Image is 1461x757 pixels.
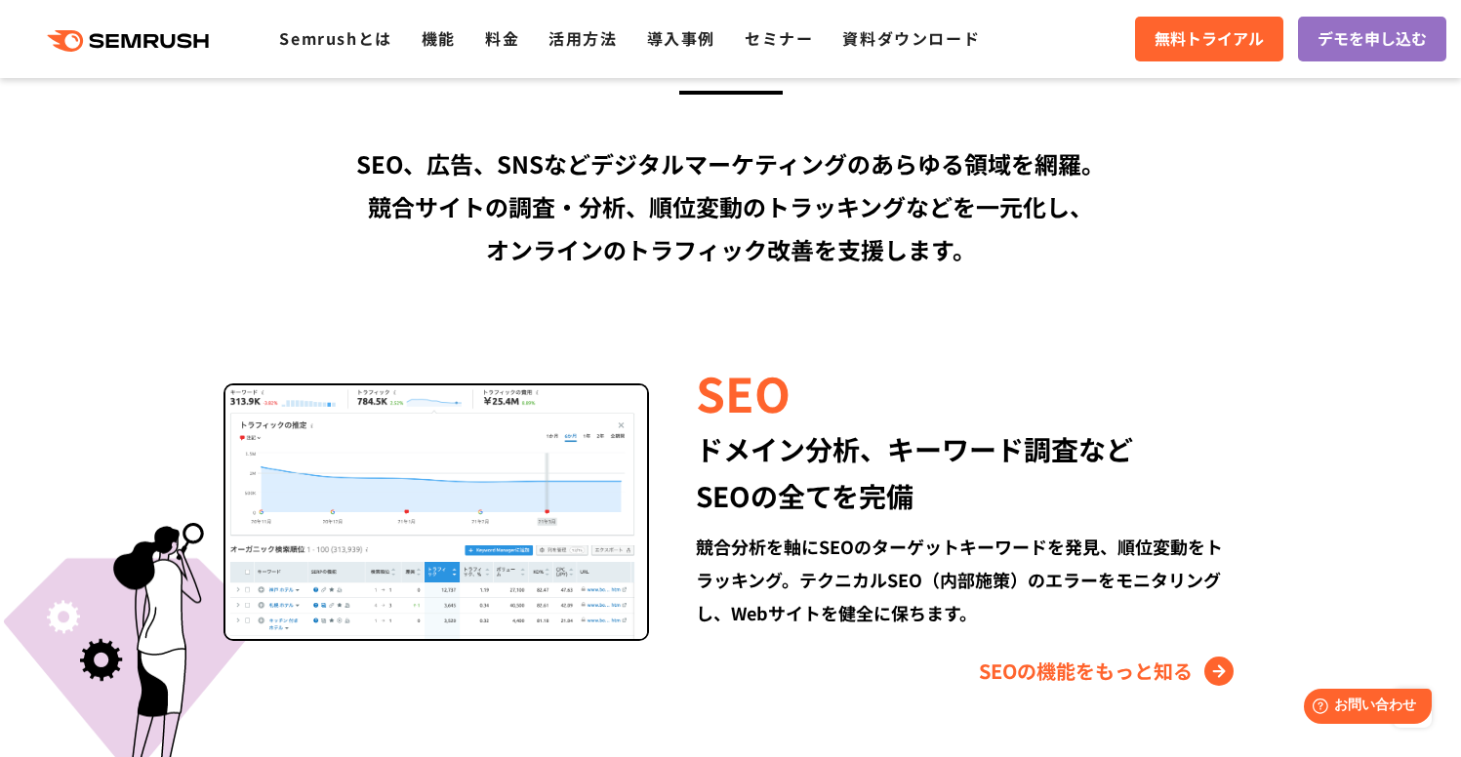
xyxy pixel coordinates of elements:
[745,26,813,50] a: セミナー
[1135,17,1283,61] a: 無料トライアル
[647,26,715,50] a: 導入事例
[696,425,1238,519] div: ドメイン分析、キーワード調査など SEOの全てを完備
[170,142,1292,271] div: SEO、広告、SNSなどデジタルマーケティングのあらゆる領域を網羅。 競合サイトの調査・分析、順位変動のトラッキングなどを一元化し、 オンラインのトラフィック改善を支援します。
[1298,17,1446,61] a: デモを申し込む
[548,26,617,50] a: 活用方法
[279,26,391,50] a: Semrushとは
[696,530,1238,629] div: 競合分析を軸にSEOのターゲットキーワードを発見、順位変動をトラッキング。テクニカルSEO（内部施策）のエラーをモニタリングし、Webサイトを健全に保ちます。
[842,26,980,50] a: 資料ダウンロード
[1155,26,1264,52] span: 無料トライアル
[979,656,1238,687] a: SEOの機能をもっと知る
[1318,26,1427,52] span: デモを申し込む
[485,26,519,50] a: 料金
[696,359,1238,425] div: SEO
[1287,681,1440,736] iframe: Help widget launcher
[422,26,456,50] a: 機能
